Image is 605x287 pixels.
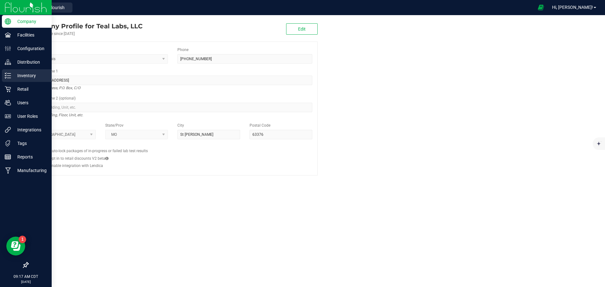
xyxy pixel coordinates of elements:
[5,59,11,65] inline-svg: Distribution
[5,86,11,92] inline-svg: Retail
[33,76,312,85] input: Address
[11,112,49,120] p: User Roles
[286,23,318,35] button: Edit
[49,156,108,161] label: Opt in to retail discounts V2 beta
[33,111,83,119] i: Suite, Building, Floor, Unit, etc.
[28,31,142,37] div: Account active since [DATE]
[6,237,25,255] iframe: Resource center
[5,127,11,133] inline-svg: Integrations
[177,123,184,128] label: City
[11,31,49,39] p: Facilities
[33,103,312,112] input: Suite, Building, Unit, etc.
[298,26,306,32] span: Edit
[33,144,312,148] h2: Configs
[11,167,49,174] p: Manufacturing
[11,99,49,106] p: Users
[5,154,11,160] inline-svg: Reports
[11,58,49,66] p: Distribution
[5,72,11,79] inline-svg: Inventory
[5,167,11,174] inline-svg: Manufacturing
[5,45,11,52] inline-svg: Configuration
[177,47,188,53] label: Phone
[11,85,49,93] p: Retail
[49,148,148,154] label: Auto-lock packages of in-progress or failed lab test results
[33,95,76,101] label: Address Line 2 (optional)
[534,1,548,14] span: Open Ecommerce Menu
[177,54,312,64] input: (123) 456-7890
[5,140,11,146] inline-svg: Tags
[11,72,49,79] p: Inventory
[3,279,49,284] p: [DATE]
[177,130,240,139] input: City
[11,126,49,134] p: Integrations
[552,5,593,10] span: Hi, [PERSON_NAME]!
[105,123,124,128] label: State/Prov
[19,236,26,243] iframe: Resource center unread badge
[11,153,49,161] p: Reports
[5,100,11,106] inline-svg: Users
[33,84,80,92] i: Street address, P.O. Box, C/O
[11,18,49,25] p: Company
[11,140,49,147] p: Tags
[250,130,312,139] input: Postal Code
[49,163,103,169] label: Enable integration with Lendica
[5,32,11,38] inline-svg: Facilities
[5,113,11,119] inline-svg: User Roles
[5,18,11,25] inline-svg: Company
[11,45,49,52] p: Configuration
[250,123,270,128] label: Postal Code
[3,274,49,279] p: 09:17 AM CDT
[28,21,142,31] div: Teal Labs, LLC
